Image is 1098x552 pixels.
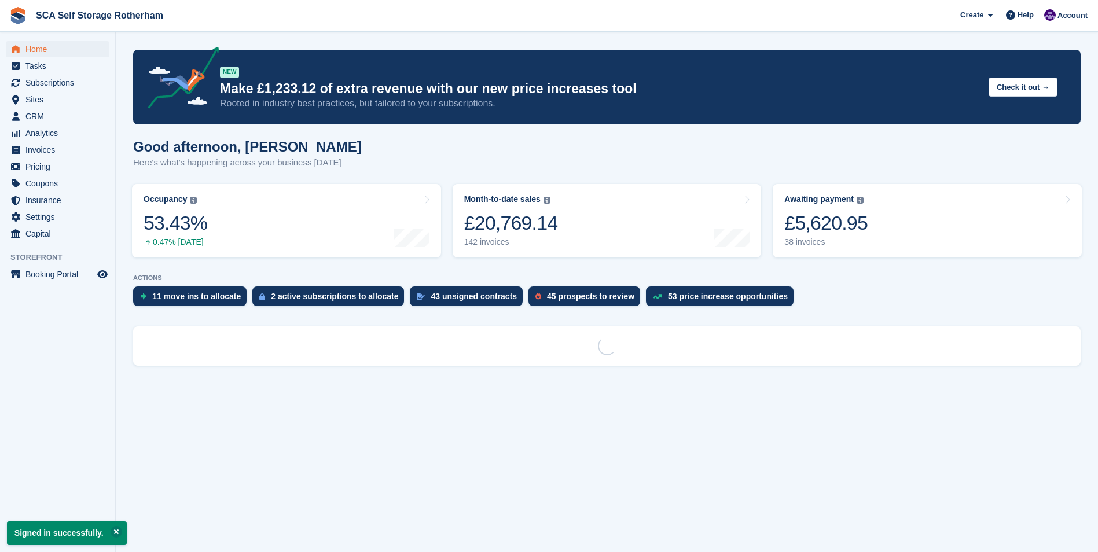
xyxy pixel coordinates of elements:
[6,75,109,91] a: menu
[132,184,441,257] a: Occupancy 53.43% 0.47% [DATE]
[773,184,1082,257] a: Awaiting payment £5,620.95 38 invoices
[6,41,109,57] a: menu
[31,6,168,25] a: SCA Self Storage Rotherham
[25,75,95,91] span: Subscriptions
[96,267,109,281] a: Preview store
[25,125,95,141] span: Analytics
[259,293,265,300] img: active_subscription_to_allocate_icon-d502201f5373d7db506a760aba3b589e785aa758c864c3986d89f69b8ff3...
[6,91,109,108] a: menu
[144,211,207,235] div: 53.43%
[1057,10,1088,21] span: Account
[220,67,239,78] div: NEW
[25,192,95,208] span: Insurance
[464,211,558,235] div: £20,769.14
[784,194,854,204] div: Awaiting payment
[25,159,95,175] span: Pricing
[646,286,799,312] a: 53 price increase opportunities
[152,292,241,301] div: 11 move ins to allocate
[6,192,109,208] a: menu
[410,286,528,312] a: 43 unsigned contracts
[1044,9,1056,21] img: Kelly Neesham
[138,47,219,113] img: price-adjustments-announcement-icon-8257ccfd72463d97f412b2fc003d46551f7dbcb40ab6d574587a9cd5c0d94...
[140,293,146,300] img: move_ins_to_allocate_icon-fdf77a2bb77ea45bf5b3d319d69a93e2d87916cf1d5bf7949dd705db3b84f3ca.svg
[133,156,362,170] p: Here's what's happening across your business [DATE]
[464,194,541,204] div: Month-to-date sales
[10,252,115,263] span: Storefront
[25,226,95,242] span: Capital
[1018,9,1034,21] span: Help
[25,91,95,108] span: Sites
[25,142,95,158] span: Invoices
[7,521,127,545] p: Signed in successfully.
[6,108,109,124] a: menu
[960,9,983,21] span: Create
[25,108,95,124] span: CRM
[252,286,410,312] a: 2 active subscriptions to allocate
[133,274,1081,282] p: ACTIONS
[6,142,109,158] a: menu
[6,58,109,74] a: menu
[25,41,95,57] span: Home
[453,184,762,257] a: Month-to-date sales £20,769.14 142 invoices
[220,97,979,110] p: Rooted in industry best practices, but tailored to your subscriptions.
[417,293,425,300] img: contract_signature_icon-13c848040528278c33f63329250d36e43548de30e8caae1d1a13099fd9432cc5.svg
[668,292,788,301] div: 53 price increase opportunities
[464,237,558,247] div: 142 invoices
[25,209,95,225] span: Settings
[190,197,197,204] img: icon-info-grey-7440780725fd019a000dd9b08b2336e03edf1995a4989e88bcd33f0948082b44.svg
[6,209,109,225] a: menu
[535,293,541,300] img: prospect-51fa495bee0391a8d652442698ab0144808aea92771e9ea1ae160a38d050c398.svg
[857,197,864,204] img: icon-info-grey-7440780725fd019a000dd9b08b2336e03edf1995a4989e88bcd33f0948082b44.svg
[6,159,109,175] a: menu
[133,286,252,312] a: 11 move ins to allocate
[784,211,868,235] div: £5,620.95
[6,175,109,192] a: menu
[25,266,95,282] span: Booking Portal
[528,286,646,312] a: 45 prospects to review
[144,237,207,247] div: 0.47% [DATE]
[9,7,27,24] img: stora-icon-8386f47178a22dfd0bd8f6a31ec36ba5ce8667c1dd55bd0f319d3a0aa187defe.svg
[547,292,634,301] div: 45 prospects to review
[6,226,109,242] a: menu
[133,139,362,154] h1: Good afternoon, [PERSON_NAME]
[784,237,868,247] div: 38 invoices
[220,80,979,97] p: Make £1,233.12 of extra revenue with our new price increases tool
[271,292,398,301] div: 2 active subscriptions to allocate
[144,194,187,204] div: Occupancy
[25,175,95,192] span: Coupons
[544,197,550,204] img: icon-info-grey-7440780725fd019a000dd9b08b2336e03edf1995a4989e88bcd33f0948082b44.svg
[989,78,1057,97] button: Check it out →
[431,292,517,301] div: 43 unsigned contracts
[25,58,95,74] span: Tasks
[6,266,109,282] a: menu
[6,125,109,141] a: menu
[653,294,662,299] img: price_increase_opportunities-93ffe204e8149a01c8c9dc8f82e8f89637d9d84a8eef4429ea346261dce0b2c0.svg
